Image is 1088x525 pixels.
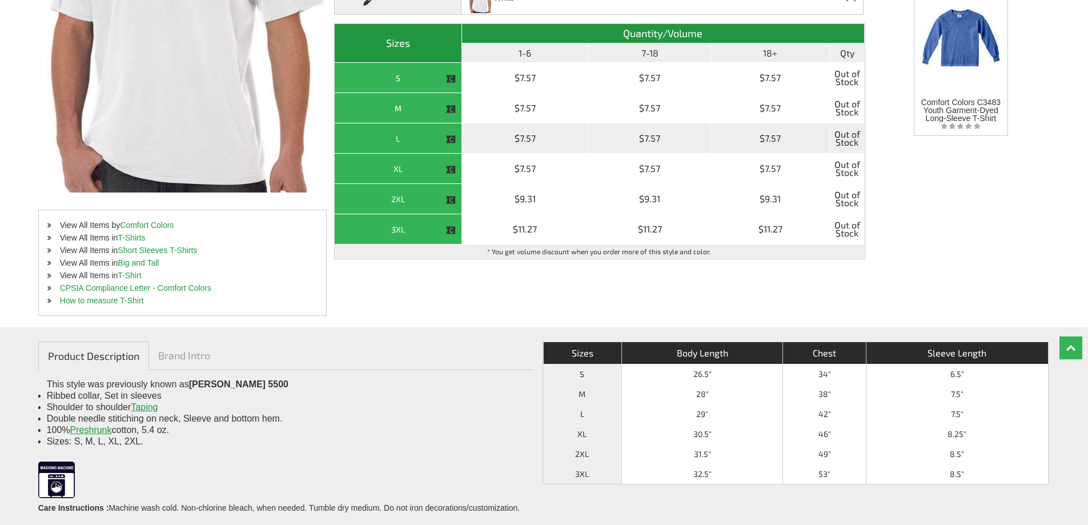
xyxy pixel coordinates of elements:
td: 46" [782,424,865,444]
th: Chest [782,342,865,364]
th: XL [543,424,621,444]
td: 31.5" [621,444,782,464]
th: S [543,364,621,384]
td: $7.57 [462,154,589,184]
td: 7.5" [866,404,1048,424]
li: View All Items in [39,269,326,282]
a: Preshrunk [70,425,112,435]
td: $7.57 [711,123,830,154]
td: 34" [782,364,865,384]
strong: Care Instructions : [38,503,109,512]
a: How to measure T-Shirt [60,296,144,305]
li: View All Items in [39,257,326,269]
a: Big and Tall [118,258,159,267]
a: Taping [131,402,158,412]
th: 1-6 [462,43,589,63]
td: 7.5" [866,384,1048,404]
td: $7.57 [711,93,830,123]
a: Comfort Colors [120,221,174,230]
td: 26.5" [621,364,782,384]
th: L [543,404,621,424]
th: Quantity/Volume [462,24,865,43]
img: This item is CLOSEOUT! [445,74,456,84]
td: $9.31 [589,184,710,214]
td: $7.57 [589,123,710,154]
img: This item is CLOSEOUT! [445,134,456,145]
li: Ribbed collar, Set in sleeves [47,390,525,402]
td: 32.5" [621,464,782,484]
div: This style was previously known as [38,370,534,456]
a: T-Shirts [118,233,145,242]
th: XL [335,154,462,184]
img: This item is CLOSEOUT! [445,225,456,235]
td: $7.57 [589,154,710,184]
td: 53" [782,464,865,484]
li: View All Items in [39,244,326,257]
th: M [543,384,621,404]
td: $11.27 [711,214,830,245]
img: This item is CLOSEOUT! [445,165,456,175]
span: [PERSON_NAME] 5500 [189,379,288,389]
th: 2XL [543,444,621,464]
span: Out of Stock [833,126,861,150]
td: $7.57 [589,93,710,123]
th: Qty [830,43,865,63]
a: Product Description [38,342,149,370]
li: View All Items by [39,219,326,231]
div: Machine wash cold. Non-chlorine bleach, when needed. Tumble dry medium. Do not iron decorations/c... [38,456,534,518]
td: $9.31 [711,184,830,214]
td: 49" [782,444,865,464]
img: This item is CLOSEOUT! [445,195,456,205]
td: * You get volume discount when you order more of this style and color. [335,245,865,259]
th: S [335,63,462,93]
td: $7.57 [462,93,589,123]
th: L [335,123,462,154]
td: 8.5" [866,464,1048,484]
span: Out of Stock [833,157,861,181]
th: Sleeve Length [866,342,1048,364]
a: CPSIA Compliance Letter - Comfort Colors [60,283,211,292]
a: T-Shirt [118,271,141,280]
a: Top [1059,336,1082,359]
th: Body Length [621,342,782,364]
li: Sizes: S, M, L, XL, 2XL. [47,436,525,447]
li: View All Items in [39,231,326,244]
a: Short Sleeves T-Shirts [118,246,197,255]
li: Double needle stitiching on neck, Sleeve and bottom hem. [47,413,525,424]
td: 8.25" [866,424,1048,444]
span: Comfort Colors C3483 Youth Garment-Dyed Long-Sleeve T-Shirt [921,98,1001,123]
td: 8.5" [866,444,1048,464]
th: 18+ [711,43,830,63]
th: Sizes [335,24,462,63]
li: Shoulder to shoulder [47,402,525,413]
span: Out of Stock [833,66,861,90]
a: Brand Intro [149,342,219,369]
td: $7.57 [711,154,830,184]
td: 6.5" [866,364,1048,384]
td: 38" [782,384,865,404]
td: $7.57 [589,63,710,93]
td: $11.27 [462,214,589,245]
img: Washing [38,462,75,504]
td: 29" [621,404,782,424]
th: 3XL [335,214,462,245]
th: 2XL [335,184,462,214]
td: $7.57 [462,123,589,154]
th: 3XL [543,464,621,484]
td: $7.57 [462,63,589,93]
td: 42" [782,404,865,424]
span: Out of Stock [833,187,861,211]
img: listing_empty_star.svg [941,122,981,130]
span: Out of Stock [833,217,861,241]
th: 7-18 [589,43,710,63]
li: 100% cotton, 5.4 oz. [47,424,525,436]
th: M [335,93,462,123]
td: $9.31 [462,184,589,214]
img: This item is CLOSEOUT! [445,104,456,114]
span: Out of Stock [833,96,861,120]
td: $7.57 [711,63,830,93]
th: Sizes [543,342,621,364]
td: 30.5" [621,424,782,444]
td: $11.27 [589,214,710,245]
td: 28" [621,384,782,404]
